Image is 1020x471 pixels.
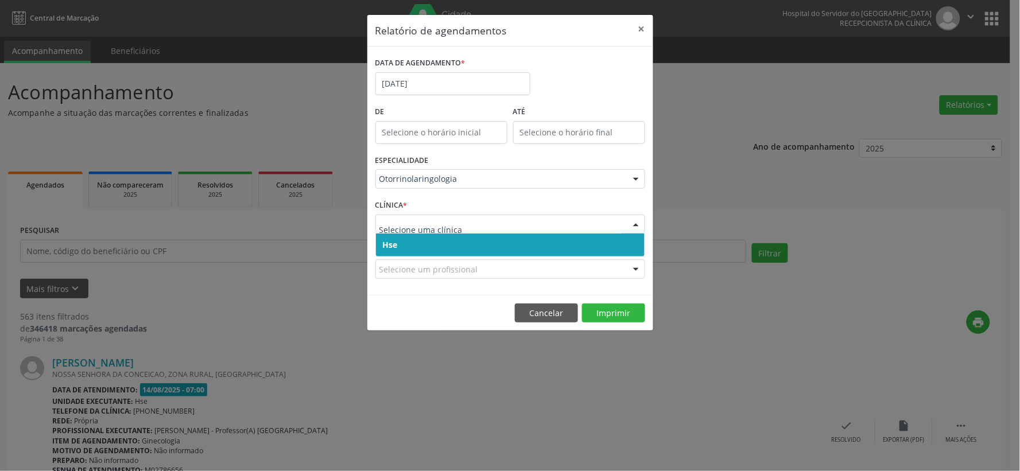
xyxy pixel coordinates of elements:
input: Selecione uma clínica [379,219,622,242]
input: Selecione o horário inicial [375,121,507,144]
label: CLÍNICA [375,197,408,215]
label: ESPECIALIDADE [375,152,429,170]
span: Hse [383,239,398,250]
span: Otorrinolaringologia [379,173,622,185]
span: Selecione um profissional [379,263,478,275]
button: Cancelar [515,303,578,323]
label: ATÉ [513,103,645,121]
input: Selecione o horário final [513,121,645,144]
input: Selecione uma data ou intervalo [375,72,530,95]
h5: Relatório de agendamentos [375,23,507,38]
label: De [375,103,507,121]
button: Imprimir [582,303,645,323]
label: DATA DE AGENDAMENTO [375,55,466,72]
button: Close [630,15,653,43]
